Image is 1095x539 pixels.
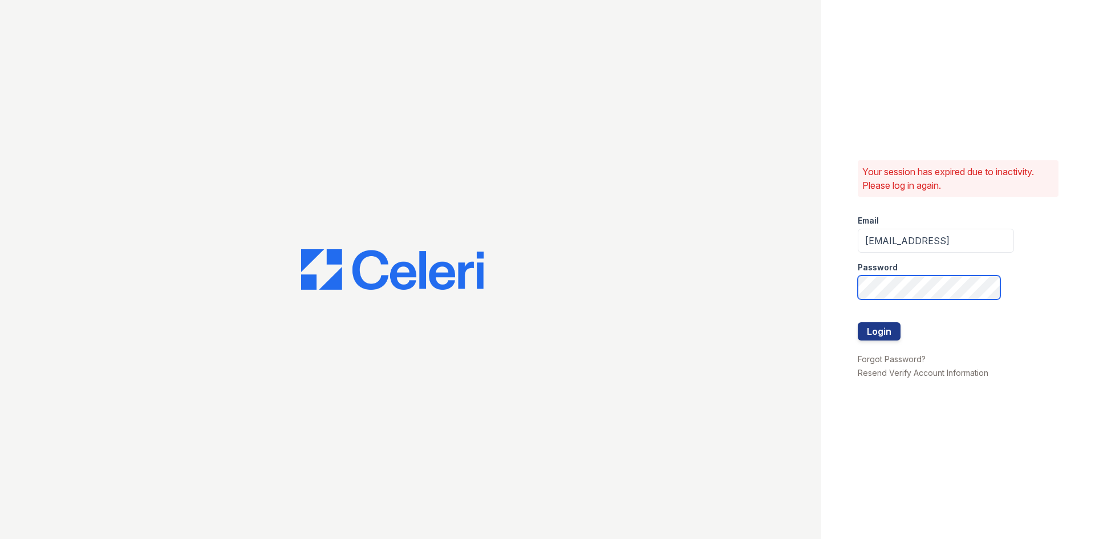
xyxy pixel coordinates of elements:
button: Login [858,322,901,341]
label: Email [858,215,879,226]
label: Password [858,262,898,273]
p: Your session has expired due to inactivity. Please log in again. [862,165,1054,192]
img: CE_Logo_Blue-a8612792a0a2168367f1c8372b55b34899dd931a85d93a1a3d3e32e68fde9ad4.png [301,249,484,290]
a: Resend Verify Account Information [858,368,988,378]
a: Forgot Password? [858,354,926,364]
